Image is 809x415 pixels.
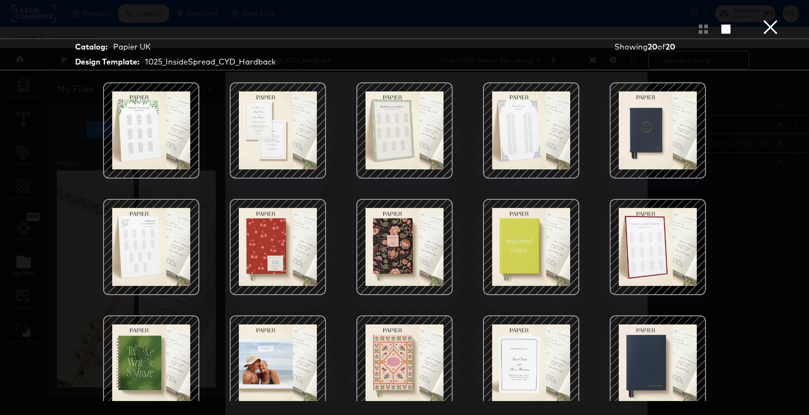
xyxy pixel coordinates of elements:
[75,56,139,67] strong: Design Template:
[614,41,718,52] div: Showing of
[113,41,151,52] div: Papier UK
[145,56,275,67] div: 1025_InsideSpread_CYD_Hardback
[75,41,107,52] strong: Catalog:
[665,42,675,52] strong: 20
[648,42,657,52] strong: 20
